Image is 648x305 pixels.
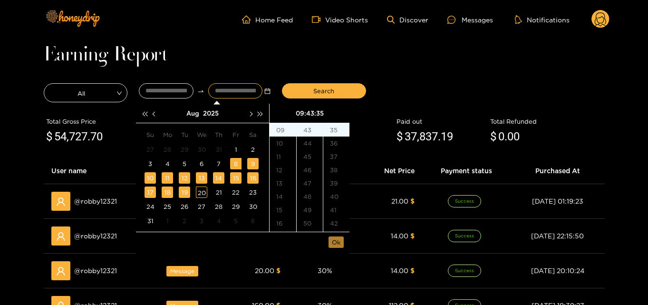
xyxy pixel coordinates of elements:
button: 2025 [203,104,219,123]
div: 20 [196,187,207,198]
button: Ok [329,236,344,248]
th: Su [142,127,159,142]
span: Success [448,265,481,277]
div: 44 [297,137,323,150]
div: 12 [179,172,190,184]
span: Success [448,195,481,207]
div: 30 [247,201,259,212]
span: user [56,197,66,207]
button: Search [282,83,366,98]
th: Fr [227,127,244,142]
td: 2025-08-25 [159,199,176,214]
span: 37,837 [405,130,438,143]
span: video-camera [312,15,325,24]
div: 17 [145,187,156,198]
td: 2025-08-12 [176,171,193,185]
span: $ [410,267,415,274]
div: 5 [230,215,242,226]
div: 47 [297,177,323,190]
button: Notifications [512,15,572,24]
td: 2025-08-20 [193,185,210,199]
span: [DATE] 20:10:24 [531,267,584,274]
div: 39 [323,177,349,190]
th: Purchased At [511,158,605,184]
div: 43 [323,230,349,243]
span: All [44,86,127,99]
span: $ [410,232,415,239]
div: 17 [270,230,296,243]
div: 13 [196,172,207,184]
div: 9 [247,158,259,169]
th: Tu [176,127,193,142]
td: 2025-08-08 [227,157,244,171]
span: Ok [332,237,340,247]
div: 3 [196,215,207,226]
a: Discover [387,16,428,24]
div: 6 [247,215,259,226]
th: Mo [159,127,176,142]
td: 2025-08-18 [159,185,176,199]
div: 48 [297,190,323,203]
td: 2025-08-09 [244,157,261,171]
div: 45 [297,150,323,163]
div: Messages [447,14,493,25]
td: 2025-09-05 [227,214,244,228]
div: 23 [247,187,259,198]
h1: Earning Report [44,49,605,62]
span: to [197,88,204,95]
span: [DATE] 22:15:50 [531,232,584,239]
td: 2025-08-26 [176,199,193,214]
div: 11 [270,150,296,163]
span: $ [397,128,403,146]
td: 2025-08-19 [176,185,193,199]
td: 2025-08-14 [210,171,227,185]
span: user [56,232,66,241]
td: 2025-08-27 [193,199,210,214]
div: 21 [213,187,224,198]
div: 18 [162,187,173,198]
div: 49 [297,203,323,216]
th: User name [44,158,151,184]
div: 37 [323,150,349,163]
div: 42 [323,216,349,230]
div: 43 [297,123,323,137]
div: 16 [247,172,259,184]
div: 19 [179,187,190,198]
td: 2025-08-28 [210,199,227,214]
td: 2025-08-29 [227,199,244,214]
th: We [193,127,210,142]
div: 15 [270,203,296,216]
span: 14.00 [391,267,408,274]
td: 2025-08-24 [142,199,159,214]
div: 1 [162,215,173,226]
td: 2025-09-02 [176,214,193,228]
span: 20.00 [255,267,274,274]
div: 09 [270,123,296,137]
th: Net Price [362,158,422,184]
span: 54,727 [54,130,87,143]
div: 35 [323,123,349,137]
span: @ robby12321 [74,266,117,276]
div: 51 [297,230,323,243]
div: 50 [297,216,323,230]
td: 2025-08-10 [142,171,159,185]
span: .00 [504,130,520,143]
div: Total Gross Price [46,117,158,126]
div: 24 [145,201,156,212]
div: 28 [213,201,224,212]
div: 2 [179,215,190,226]
div: 38 [323,163,349,177]
th: Payment status [422,158,511,184]
span: 0 [498,130,504,143]
span: .70 [87,130,103,143]
span: @ robby12321 [74,196,117,207]
div: 41 [323,203,349,216]
th: Th [210,127,227,142]
span: 21.00 [391,197,408,205]
td: 2025-09-04 [210,214,227,228]
div: Paid out [397,117,485,126]
td: 2025-08-30 [244,199,261,214]
div: 27 [196,201,207,212]
td: 2025-08-11 [159,171,176,185]
span: swap-right [197,88,204,95]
